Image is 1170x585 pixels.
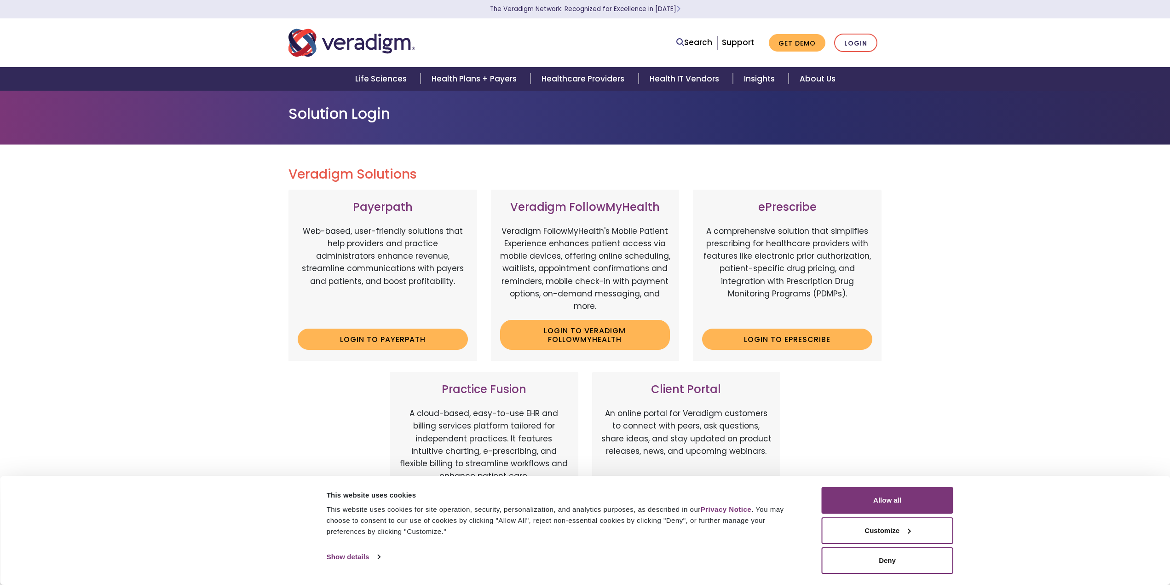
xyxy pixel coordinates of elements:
[702,329,872,350] a: Login to ePrescribe
[500,201,670,214] h3: Veradigm FollowMyHealth
[490,5,680,13] a: The Veradigm Network: Recognized for Excellence in [DATE]Learn More
[399,407,569,482] p: A cloud-based, easy-to-use EHR and billing services platform tailored for independent practices. ...
[530,67,638,91] a: Healthcare Providers
[327,490,801,501] div: This website uses cookies
[399,383,569,396] h3: Practice Fusion
[327,550,380,564] a: Show details
[298,329,468,350] a: Login to Payerpath
[601,407,772,482] p: An online portal for Veradigm customers to connect with peers, ask questions, share ideas, and st...
[288,28,415,58] img: Veradigm logo
[500,320,670,350] a: Login to Veradigm FollowMyHealth
[288,105,882,122] h1: Solution Login
[500,225,670,313] p: Veradigm FollowMyHealth's Mobile Patient Experience enhances patient access via mobile devices, o...
[769,34,825,52] a: Get Demo
[676,36,712,49] a: Search
[733,67,789,91] a: Insights
[822,547,953,574] button: Deny
[789,67,847,91] a: About Us
[298,201,468,214] h3: Payerpath
[701,505,751,513] a: Privacy Notice
[822,487,953,514] button: Allow all
[702,225,872,322] p: A comprehensive solution that simplifies prescribing for healthcare providers with features like ...
[288,167,882,182] h2: Veradigm Solutions
[639,67,733,91] a: Health IT Vendors
[822,517,953,544] button: Customize
[327,504,801,537] div: This website uses cookies for site operation, security, personalization, and analytics purposes, ...
[702,201,872,214] h3: ePrescribe
[676,5,680,13] span: Learn More
[344,67,421,91] a: Life Sciences
[421,67,530,91] a: Health Plans + Payers
[601,383,772,396] h3: Client Portal
[834,34,877,52] a: Login
[722,37,754,48] a: Support
[298,225,468,322] p: Web-based, user-friendly solutions that help providers and practice administrators enhance revenu...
